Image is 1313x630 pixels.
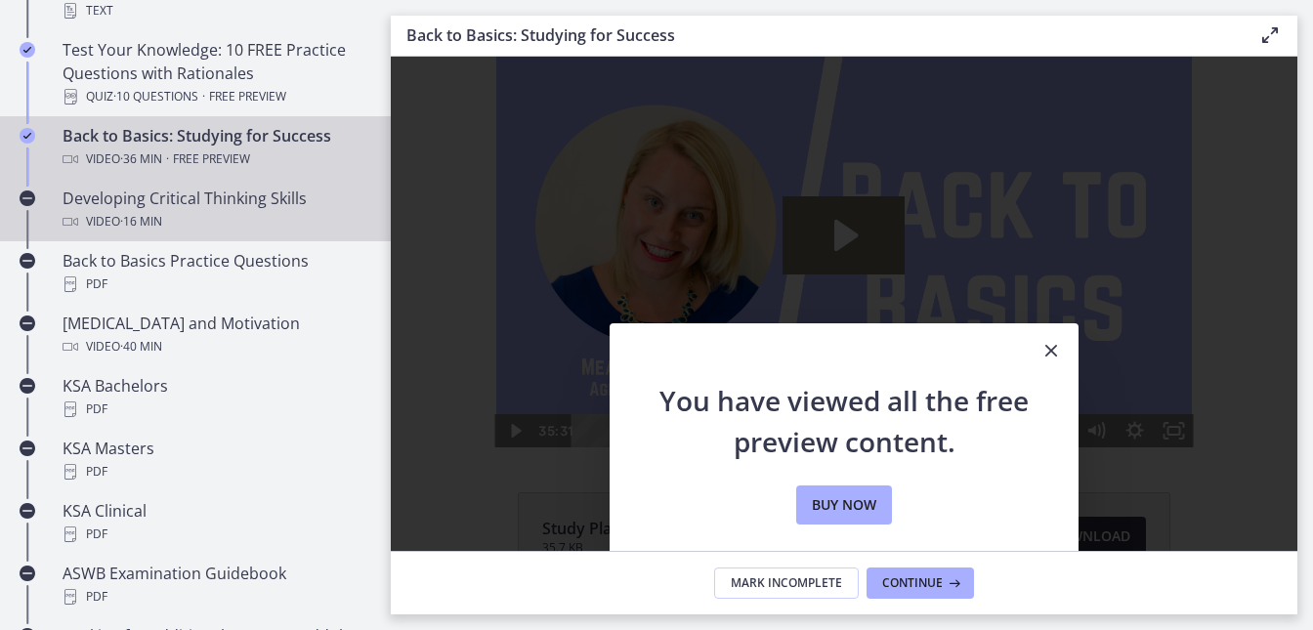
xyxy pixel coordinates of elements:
h2: You have viewed all the free preview content. [641,380,1047,462]
button: Mark Incomplete [714,567,859,599]
div: Back to Basics: Studying for Success [63,124,367,171]
div: PDF [63,585,367,609]
button: No thanks [788,540,900,579]
button: Mute [686,357,725,391]
i: Completed [20,42,35,58]
span: · 16 min [120,210,162,233]
div: PDF [63,523,367,546]
div: Video [63,210,367,233]
span: No thanks [804,548,884,571]
button: Continue [867,567,974,599]
div: KSA Masters [63,437,367,483]
div: KSA Bachelors [63,374,367,421]
div: Test Your Knowledge: 10 FREE Practice Questions with Rationales [63,38,367,108]
div: [MEDICAL_DATA] and Motivation [63,312,367,358]
div: PDF [63,398,367,421]
button: Play Video [104,357,143,391]
div: Video [63,335,367,358]
div: KSA Clinical [63,499,367,546]
span: Continue [882,575,943,591]
button: Fullscreen [764,357,803,391]
a: Buy now [796,485,892,525]
button: Play Video: cbe0be9t4o1cl02si8vg.mp4 [392,140,514,218]
div: Playbar [194,357,675,391]
i: Completed [20,128,35,144]
div: Developing Critical Thinking Skills [63,187,367,233]
div: PDF [63,460,367,483]
span: Mark Incomplete [731,575,842,591]
span: · 10 Questions [113,85,198,108]
span: · [166,147,169,171]
span: Free preview [209,85,286,108]
div: PDF [63,273,367,296]
div: Back to Basics Practice Questions [63,249,367,296]
h3: Back to Basics: Studying for Success [406,23,1227,47]
span: · 40 min [120,335,162,358]
div: Video [63,147,367,171]
span: Buy now [812,493,876,517]
span: · 36 min [120,147,162,171]
span: Free preview [173,147,250,171]
div: Quiz [63,85,367,108]
div: ASWB Examination Guidebook [63,562,367,609]
button: Show settings menu [725,357,764,391]
button: Close [1024,323,1079,380]
span: · [202,85,205,108]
